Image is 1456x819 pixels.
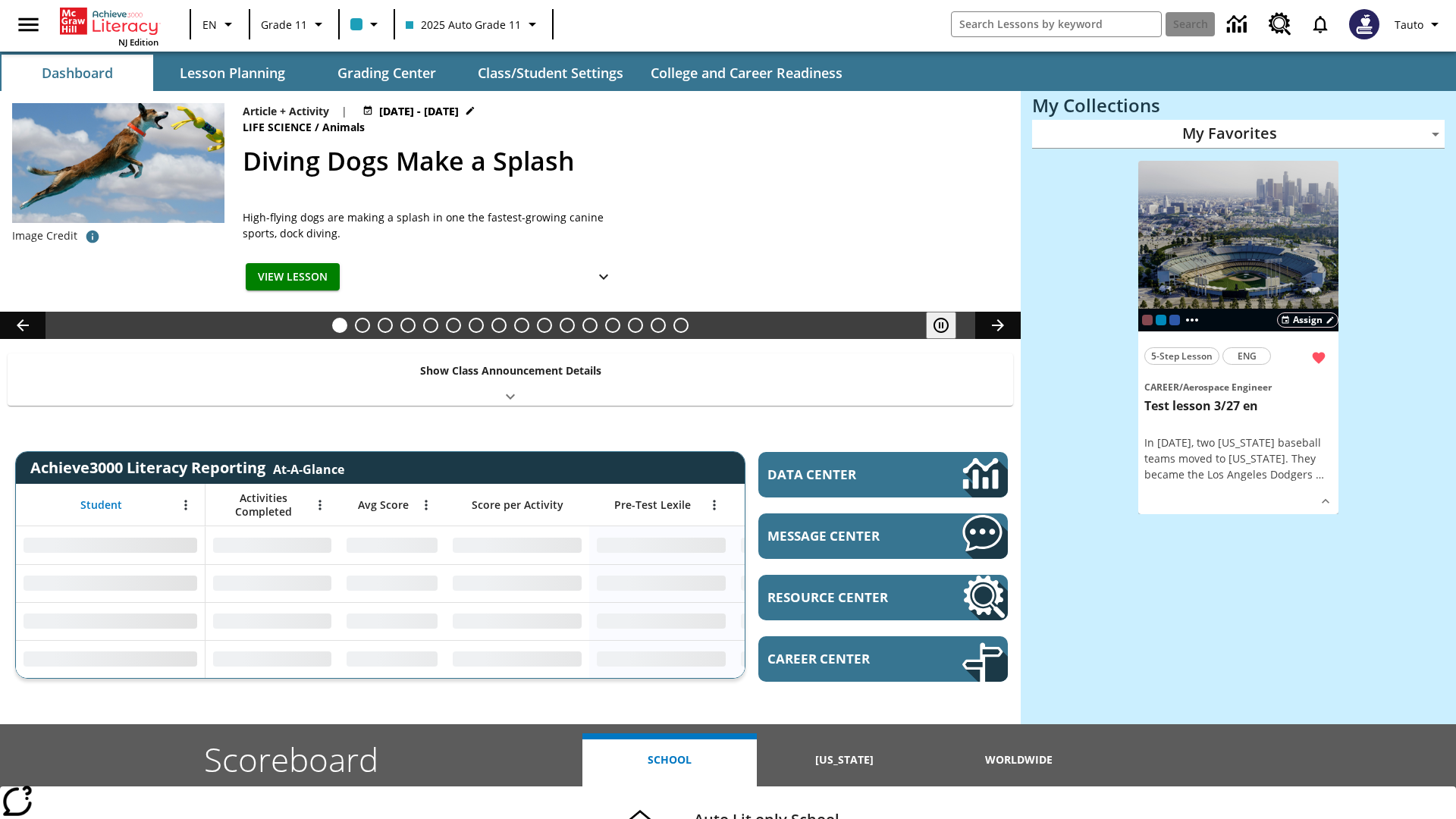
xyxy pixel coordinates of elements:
a: Home [60,6,158,36]
p: Image Credit [12,228,77,243]
h2: Diving Dogs Make a Splash [243,142,1003,180]
div: No Data, [339,526,445,564]
button: Class/Student Settings [466,55,635,91]
button: Show Details [588,263,619,291]
div: My Favorites [1032,120,1445,149]
div: No Data, [206,564,339,602]
span: ENG [1238,348,1257,364]
span: | [341,103,347,119]
input: search field [952,12,1161,36]
button: 5-Step Lesson [1144,347,1219,365]
div: No Data, [733,526,877,564]
button: Slide 12 Career Lesson [582,318,598,333]
span: 2025 Auto Grade 11 [406,17,521,33]
span: OL 2025 Auto Grade 12 [1142,315,1153,325]
button: Open Menu [174,494,197,516]
span: Grade 11 [261,17,307,33]
button: Slide 6 Solar Power to the People [446,318,461,333]
span: Tauto [1395,17,1423,33]
div: OL 2025 Auto Grade 7 [1169,315,1180,325]
span: Achieve3000 Literacy Reporting [30,457,344,478]
h3: My Collections [1032,95,1445,116]
span: / [315,120,319,134]
button: Dashboard [2,55,153,91]
button: Slide 2 Do You Want Fries With That? [355,318,370,333]
img: A dog is jumping high in the air in an attempt to grab a yellow toy with its mouth. [12,103,224,223]
a: Message Center [758,513,1008,559]
div: 205 Auto Grade 11 [1156,315,1166,325]
button: Language: EN, Select a language [196,11,244,38]
div: Home [60,5,158,48]
button: School [582,733,757,786]
span: Pre-Test Lexile [614,498,691,512]
span: Score per Activity [472,498,563,512]
button: Open Menu [703,494,726,516]
button: Remove from Favorites [1305,344,1332,372]
div: lesson details [1138,161,1338,515]
button: [US_STATE] [757,733,931,786]
div: No Data, [339,602,445,640]
p: Show Class Announcement Details [420,362,601,378]
button: Aug 26 - Aug 27 Choose Dates [359,103,479,119]
button: Slide 14 Hooray for Constitution Day! [628,318,643,333]
span: Data Center [767,466,911,483]
button: Grade: Grade 11, Select a grade [255,11,334,38]
div: No Data, [733,564,877,602]
button: Open Menu [415,494,438,516]
button: Lesson carousel, Next [975,312,1021,339]
button: Slide 9 The Invasion of the Free CD [514,318,529,333]
span: Career Center [767,650,917,667]
p: Article + Activity [243,103,329,119]
img: Avatar [1349,9,1379,39]
span: Avg Score [358,498,409,512]
span: EN [202,17,217,33]
span: 5-Step Lesson [1151,348,1213,364]
button: Open Menu [309,494,331,516]
span: Resource Center [767,588,917,606]
button: Slide 1 Diving Dogs Make a Splash [332,318,347,333]
span: / [1179,381,1183,394]
button: Worldwide [932,733,1106,786]
div: High-flying dogs are making a splash in one the fastest-growing canine sports, dock diving. [243,209,622,241]
a: Notifications [1301,5,1340,44]
button: Slide 7 Attack of the Terrifying Tomatoes [469,318,484,333]
div: No Data, [339,564,445,602]
button: Class: 2025 Auto Grade 11, Select your class [400,11,548,38]
span: Message Center [767,527,917,544]
div: Pause [926,312,971,339]
span: Topic: Career/Aerospace Engineer [1144,378,1332,395]
button: Slide 16 The Constitution's Balancing Act [673,318,689,333]
button: ENG [1222,347,1271,365]
button: Show more classes [1183,311,1201,329]
button: Open side menu [6,2,51,47]
div: No Data, [206,602,339,640]
button: Slide 11 Pre-release lesson [560,318,575,333]
button: Lesson Planning [156,55,308,91]
h3: Test lesson 3/27 en [1144,398,1332,414]
a: Data Center [758,452,1008,497]
div: No Data, [733,602,877,640]
a: Career Center [758,636,1008,682]
div: No Data, [733,640,877,678]
span: Animals [322,119,368,136]
div: Show Class Announcement Details [8,353,1013,406]
button: Slide 10 Mixed Practice: Citing Evidence [537,318,552,333]
button: Class color is light blue. Change class color [344,11,389,38]
a: Data Center [1218,4,1260,45]
span: Student [80,498,122,512]
div: No Data, [339,640,445,678]
div: In [DATE], two [US_STATE] baseball teams moved to [US_STATE]. They became the Los Angeles Dodgers [1144,435,1332,482]
a: Resource Center, Will open in new tab [758,575,1008,620]
button: Slide 15 Point of View [651,318,666,333]
button: View Lesson [246,263,340,291]
span: [DATE] - [DATE] [379,103,459,119]
span: NJ Edition [118,36,158,48]
div: No Data, [206,640,339,678]
button: College and Career Readiness [639,55,855,91]
button: Select a new avatar [1340,5,1389,44]
button: Slide 3 Dirty Jobs Kids Had To Do [378,318,393,333]
button: Image credit: Gloria Anderson/Alamy Stock Photo [77,223,108,250]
